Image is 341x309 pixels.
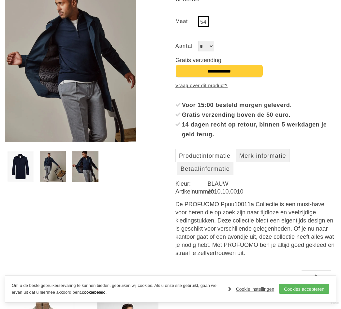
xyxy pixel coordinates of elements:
[302,271,331,300] a: Terug naar boven
[7,151,34,182] img: profuomo-ppuu10011a-collectie
[175,180,208,188] dt: Kleur:
[236,149,290,162] a: Merk informatie
[82,290,105,295] a: cookiebeleid
[40,151,66,182] img: profuomo-ppuu10011a-collectie
[182,110,336,120] div: Gratis verzending boven de 50 euro.
[175,16,336,28] ul: Maat
[228,284,274,294] a: Cookie instellingen
[198,16,209,27] a: 54
[175,41,198,51] label: Aantal
[175,81,228,90] a: Vraag over dit product?
[279,284,329,294] a: Cookies accepteren
[175,200,336,257] div: De PROFUOMO Ppuu10011a Collectie is een must-have voor heren die op zoek zijn naar tijdloze en ve...
[207,188,336,195] dd: 1010.10.0010
[12,282,222,296] p: Om u de beste gebruikerservaring te kunnen bieden, gebruiken wij cookies. Als u onze site gebruik...
[175,149,234,162] a: Productinformatie
[175,57,221,63] span: Gratis verzending
[177,162,233,175] a: Betaalinformatie
[72,151,98,182] img: profuomo-ppuu10011a-collectie
[207,180,336,188] dd: BLAUW
[182,100,336,110] div: Voor 15:00 besteld morgen geleverd.
[175,188,208,195] dt: Artikelnummer:
[175,120,336,139] li: 14 dagen recht op retour, binnen 5 werkdagen je geld terug.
